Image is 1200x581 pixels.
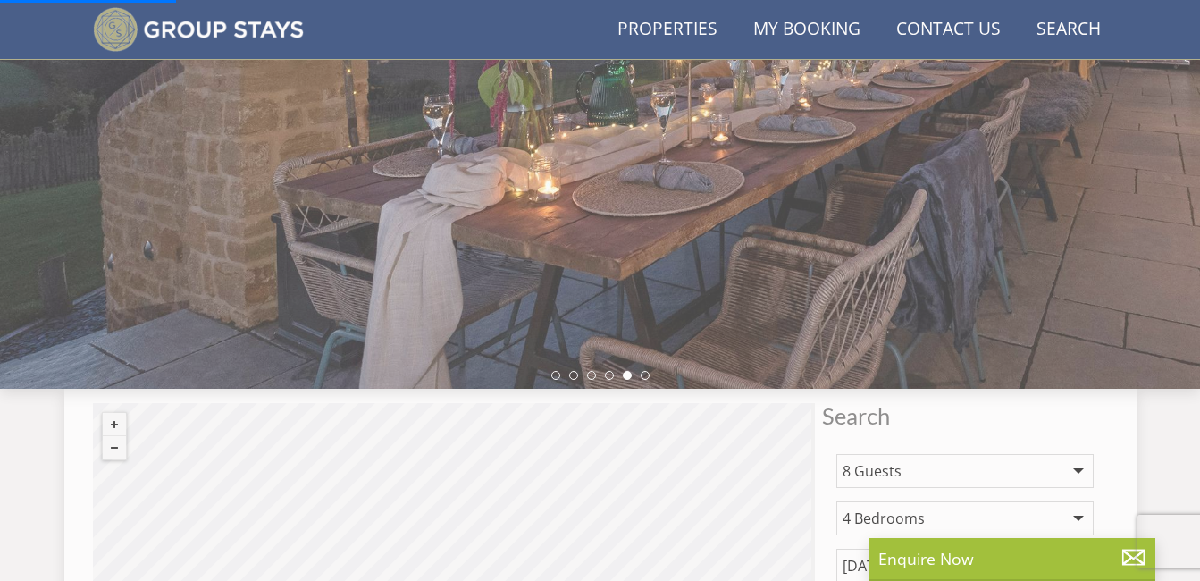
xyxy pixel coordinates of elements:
img: Group Stays [93,7,305,52]
span: Search [822,403,1108,428]
a: My Booking [746,10,868,50]
button: Zoom in [103,413,126,436]
button: Zoom out [103,436,126,459]
a: Properties [610,10,725,50]
p: Enquire Now [878,547,1146,570]
a: Search [1029,10,1108,50]
a: Contact Us [889,10,1008,50]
